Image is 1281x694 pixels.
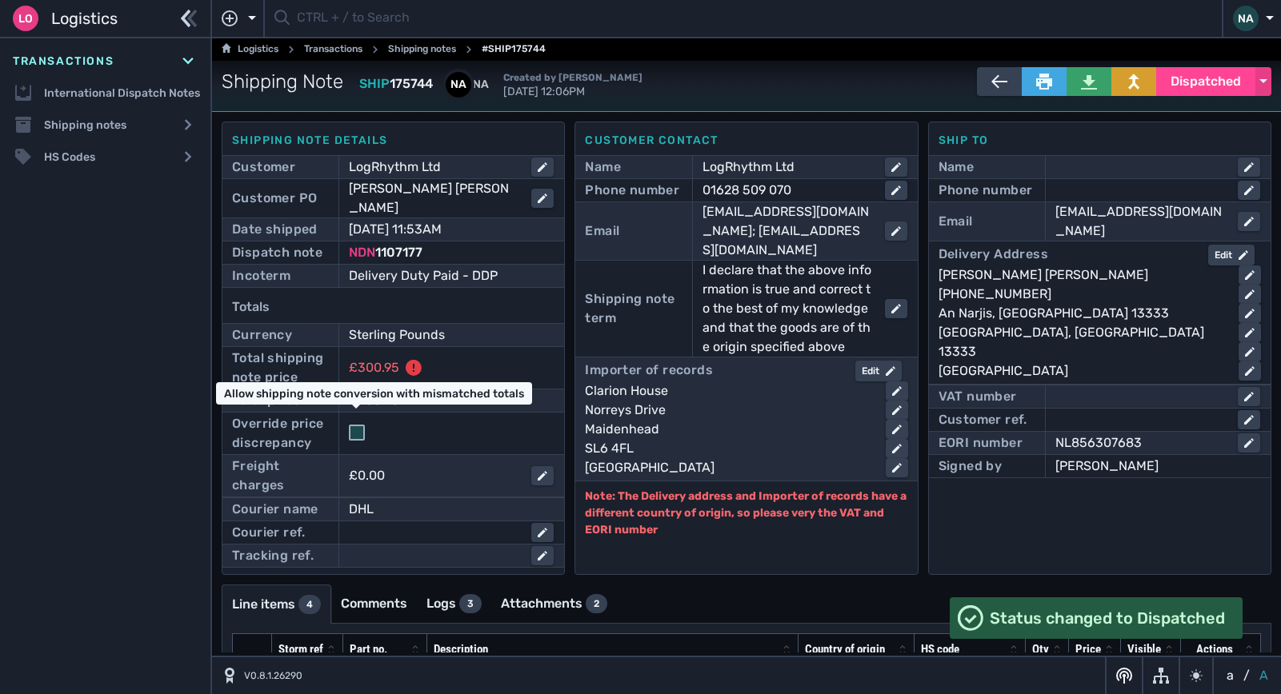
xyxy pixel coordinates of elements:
div: [GEOGRAPHIC_DATA] [585,458,872,477]
a: Attachments2 [491,584,617,623]
div: HS code [921,640,1006,659]
button: Edit [1208,245,1255,265]
div: Date shipped [232,220,318,239]
a: Shipping notes [388,40,456,59]
div: 2 [586,594,607,613]
div: [GEOGRAPHIC_DATA], [GEOGRAPHIC_DATA] [939,323,1226,342]
span: #SHIP175744 [482,40,546,59]
div: VAT number [939,387,1017,406]
div: Visible [1127,640,1161,659]
div: SL6 4FL [585,439,872,458]
span: 1107177 [375,245,422,260]
span: Logistics [51,6,118,30]
div: [DATE] 11:53AM [349,220,531,239]
div: Ship to [939,132,1261,149]
a: Line items4 [222,585,330,624]
div: 3 [459,594,482,613]
div: [EMAIL_ADDRESS][DOMAIN_NAME]; [EMAIL_ADDRESS][DOMAIN_NAME] [703,202,872,260]
div: Phone number [585,181,679,200]
div: Storm ref [278,640,323,659]
div: 01628 509 070 [703,181,872,200]
div: Signed by [939,457,1003,476]
div: Total shipping note price [232,349,329,387]
div: NA [468,72,494,98]
span: 175744 [390,76,433,91]
span: Transactions [13,53,114,70]
div: Customer contact [585,132,907,149]
div: Shipping note details [232,132,554,149]
div: Dispatch note [232,243,322,262]
div: Tracking ref. [232,546,314,565]
span: Created by [PERSON_NAME] [503,72,643,83]
div: Actions [1187,640,1241,659]
input: CTRL + / to Search [297,3,1212,34]
div: Email [939,212,973,231]
div: Override price discrepancy [232,414,329,453]
button: A [1256,666,1271,685]
div: Importer of records [585,361,713,381]
div: Clarion House [585,381,872,401]
div: Allow shipping note conversion with mismatched totals [216,382,532,405]
div: [PERSON_NAME] [PERSON_NAME] [349,179,518,217]
div: 4 [298,595,321,614]
div: Shipping note term [585,289,682,328]
div: Delivery Address [939,245,1048,265]
div: Name [939,158,975,177]
a: Logs3 [417,584,491,623]
div: Freight charges [232,457,329,495]
div: NA [446,72,471,98]
div: Maidenhead [585,420,872,439]
span: V0.8.1.26290 [244,668,302,683]
div: Totals [232,291,554,323]
div: Edit [1215,248,1248,262]
div: Email [585,221,619,241]
div: Part no. [350,640,407,659]
div: Delivery Duty Paid - DDP [349,266,554,285]
div: Courier ref. [232,523,306,542]
button: a [1223,666,1237,685]
div: Customer PO [232,189,317,208]
div: £300.95 [349,358,399,377]
div: Currency [232,325,292,345]
div: LogRhythm Ltd [703,158,872,177]
div: 13333 [939,342,1226,361]
span: [DATE] 12:06PM [503,70,643,98]
div: NL856307683 [1055,433,1225,453]
div: £0.00 [349,466,518,485]
div: [EMAIL_ADDRESS][DOMAIN_NAME] [1055,202,1225,241]
div: DHL [349,500,554,519]
div: Phone number [939,181,1033,200]
div: Qty [1032,640,1049,659]
div: LogRhythm Ltd [349,158,518,177]
div: Customer ref. [939,410,1027,429]
div: I declare that the above information is true and correct to the best of my knowledge and that the... [703,261,872,357]
div: Description [434,640,779,659]
div: Incoterm [232,266,290,285]
a: Comments [331,584,417,623]
p: Note: The Delivery address and Importer of records have a different country of origin, so please ... [585,488,907,538]
div: Edit [862,364,895,378]
div: Norreys Drive [585,401,872,420]
div: Sterling Pounds [349,325,531,345]
span: NDN [349,245,375,260]
div: NA [1233,6,1259,31]
div: [PERSON_NAME] [PERSON_NAME] [939,265,1226,285]
span: / [1243,666,1250,685]
a: Logistics [222,40,278,59]
span: Shipping Note [222,67,343,96]
div: EORI number [939,433,1023,453]
div: Name [585,158,621,177]
div: [GEOGRAPHIC_DATA] [939,361,1226,381]
div: An Narjis, [GEOGRAPHIC_DATA] 13333 [939,304,1226,323]
button: Edit [855,361,902,381]
span: Dispatched [1171,72,1241,91]
div: Country of origin [805,640,895,659]
div: [PERSON_NAME] [1055,457,1260,476]
div: Customer [232,158,295,177]
div: Lo [13,6,38,31]
div: [PHONE_NUMBER] [939,285,1226,304]
div: Courier name [232,500,318,519]
span: Status changed to Dispatched [990,606,1225,630]
div: Price [1075,640,1101,659]
a: Transactions [304,40,362,59]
